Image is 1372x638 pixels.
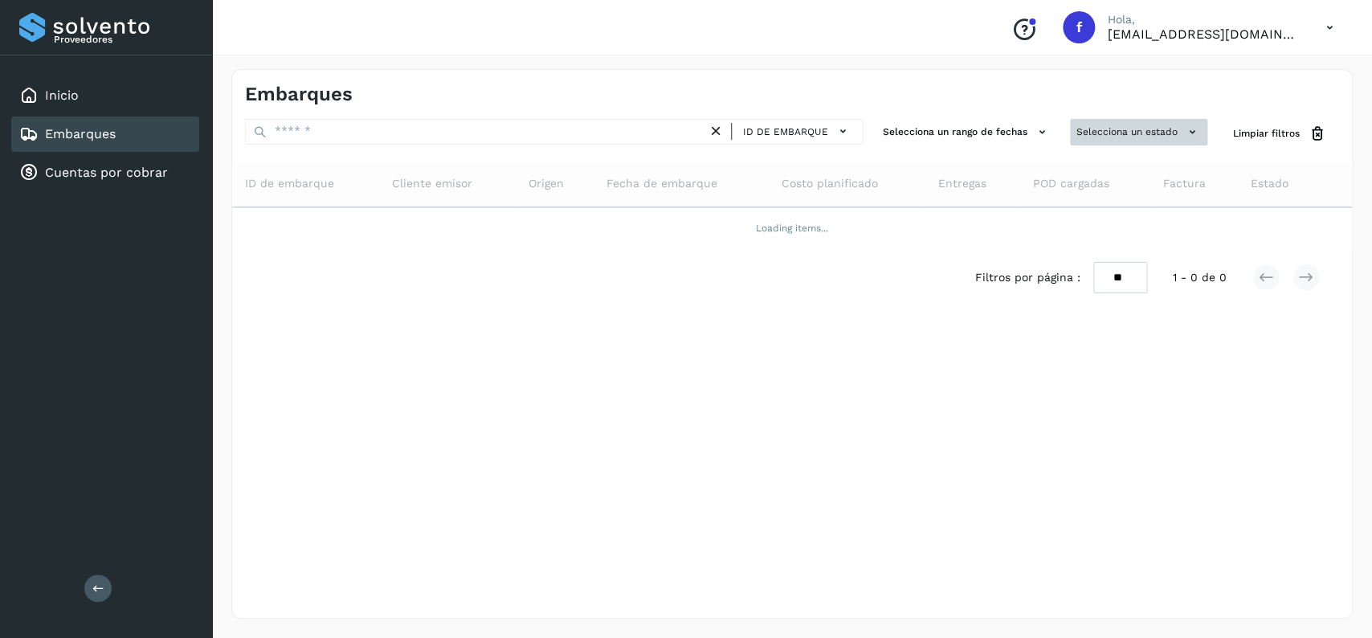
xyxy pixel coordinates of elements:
div: Inicio [11,78,199,113]
button: Selecciona un estado [1070,119,1207,145]
button: Selecciona un rango de fechas [876,119,1057,145]
span: Costo planificado [782,175,878,192]
span: POD cargadas [1032,175,1109,192]
span: Filtros por página : [975,269,1080,286]
div: Cuentas por cobrar [11,155,199,190]
p: Proveedores [54,34,193,45]
button: ID de embarque [738,120,856,143]
h4: Embarques [245,83,353,106]
a: Embarques [45,126,116,141]
span: Cliente emisor [392,175,472,192]
td: Loading items... [232,207,1352,249]
span: ID de embarque [245,175,334,192]
span: Entregas [937,175,986,192]
a: Cuentas por cobrar [45,165,168,180]
p: facturacion@expresssanjavier.com [1108,27,1301,42]
span: Fecha de embarque [606,175,717,192]
span: Origen [528,175,563,192]
span: Factura [1163,175,1206,192]
div: Embarques [11,117,199,152]
p: Hola, [1108,13,1301,27]
button: Limpiar filtros [1220,119,1339,149]
span: 1 - 0 de 0 [1173,269,1227,286]
span: ID de embarque [743,125,828,139]
span: Estado [1251,175,1288,192]
a: Inicio [45,88,79,103]
span: Limpiar filtros [1233,126,1300,141]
